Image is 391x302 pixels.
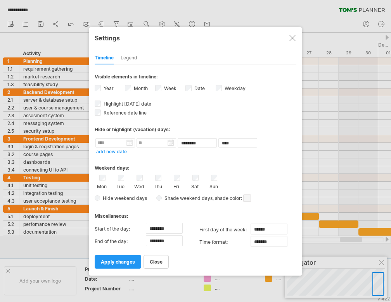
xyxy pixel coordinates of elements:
[95,31,296,45] div: Settings
[102,101,151,107] span: Highlight [DATE] date
[243,194,251,202] span: click here to change the shade color
[199,224,251,236] label: first day of the week:
[193,85,205,91] label: Date
[100,195,147,201] span: Hide weekend days
[121,52,137,64] div: Legend
[162,195,213,201] span: Shade weekend days
[171,182,181,189] label: Fri
[223,85,246,91] label: Weekday
[209,182,218,189] label: Sun
[190,182,200,189] label: Sat
[95,74,296,82] div: Visible elements in timeline:
[95,255,141,269] a: apply changes
[96,149,127,154] a: add new date
[199,236,251,248] label: Time format:
[116,182,125,189] label: Tue
[132,85,148,91] label: Month
[95,52,114,64] div: Timeline
[150,259,163,265] span: close
[95,223,146,235] label: Start of the day:
[97,182,107,189] label: Mon
[102,85,114,91] label: Year
[95,206,296,221] div: Miscellaneous:
[213,194,251,203] span: , shade color:
[101,259,135,265] span: apply changes
[144,255,169,269] a: close
[95,158,296,173] div: Weekend days:
[102,110,147,116] span: Reference date line
[153,182,163,189] label: Thu
[163,85,176,91] label: Week
[134,182,144,189] label: Wed
[95,127,296,132] div: Hide or highlight (vacation) days:
[95,235,146,248] label: End of the day:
